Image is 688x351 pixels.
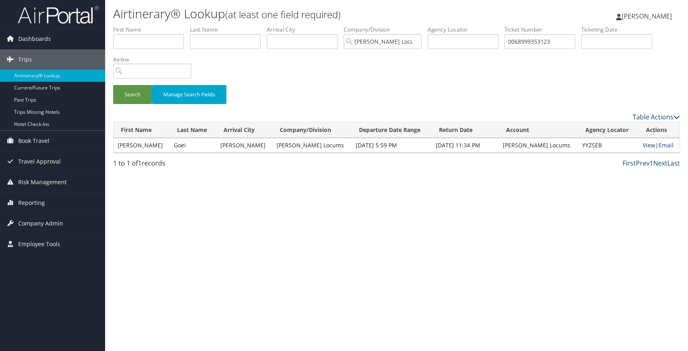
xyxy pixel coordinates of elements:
td: [DATE] 11:34 PM [432,138,499,153]
th: Actions [639,122,680,138]
a: First [623,159,636,168]
th: Company/Division [272,122,352,138]
label: Company/Division [344,26,428,34]
td: Goei [170,138,217,153]
td: [PERSON_NAME] [114,138,170,153]
label: Ticket Number [504,26,581,34]
td: | [639,138,680,153]
label: Arrival City [267,26,344,34]
span: [PERSON_NAME] [622,12,672,21]
span: Company Admin [18,213,63,234]
th: First Name: activate to sort column ascending [114,122,170,138]
th: Agency Locator: activate to sort column ascending [578,122,639,138]
a: Table Actions [633,113,680,121]
a: Prev [636,159,650,168]
td: [DATE] 5:59 PM [352,138,431,153]
h1: Airtinerary® Lookup [113,5,491,22]
th: Arrival City: activate to sort column ascending [216,122,272,138]
img: airportal-logo.png [18,5,99,24]
label: Last Name [190,26,267,34]
th: Return Date: activate to sort column ascending [432,122,499,138]
th: Departure Date Range: activate to sort column ascending [352,122,431,138]
label: First Name [113,26,190,34]
span: Travel Approval [18,151,61,172]
small: (at least one field required) [225,8,341,21]
td: [PERSON_NAME] Locums [272,138,352,153]
a: Last [667,159,680,168]
label: Agency Locator [428,26,504,34]
a: 1 [650,159,653,168]
td: [PERSON_NAME] [216,138,272,153]
button: Manage Search Fields [152,85,226,104]
label: Ticketing Date [581,26,658,34]
span: Dashboards [18,29,51,49]
th: Last Name: activate to sort column ascending [170,122,217,138]
span: Reporting [18,193,45,213]
a: View [643,141,655,149]
span: Employee Tools [18,234,60,254]
div: 1 to 1 of records [113,158,246,172]
label: Airline [113,55,197,64]
a: [PERSON_NAME] [616,4,680,28]
a: Email [658,141,673,149]
span: 1 [138,159,141,168]
button: Search [113,85,152,104]
span: Risk Management [18,172,67,192]
span: Book Travel [18,131,49,151]
span: Trips [18,49,32,70]
td: YYZSEB [578,138,639,153]
a: Next [653,159,667,168]
td: [PERSON_NAME] Locums [499,138,578,153]
th: Account: activate to sort column ascending [499,122,578,138]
